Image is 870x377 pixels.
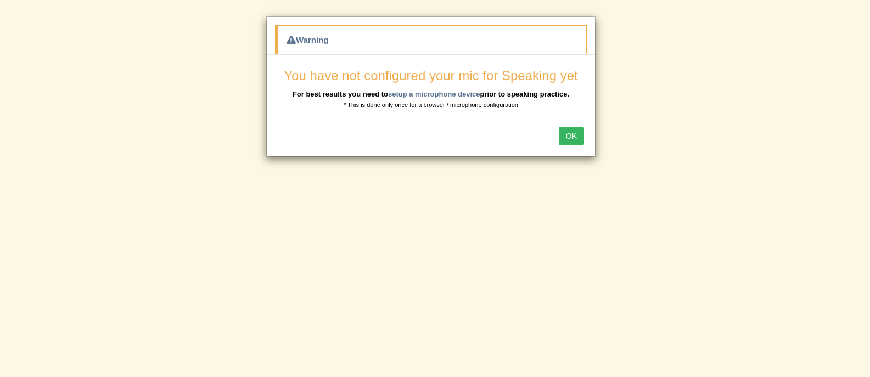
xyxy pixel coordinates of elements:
[284,68,577,83] span: You have not configured your mic for Speaking yet
[388,90,480,98] a: setup a microphone device
[344,102,518,108] small: * This is done only once for a browser / microphone configuration
[275,25,587,54] div: Warning
[559,127,584,145] button: OK
[293,90,569,98] b: For best results you need to prior to speaking practice.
